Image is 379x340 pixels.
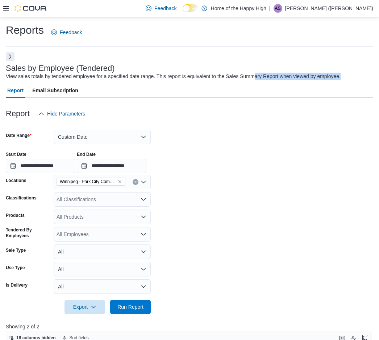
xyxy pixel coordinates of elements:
input: Press the down key to open a popover containing a calendar. [6,159,75,173]
button: Next [6,52,14,61]
button: Open list of options [141,214,146,220]
div: Amy Sabados (Whittaker) [274,4,282,13]
h1: Reports [6,23,44,37]
label: Classifications [6,195,37,201]
button: Remove Winnipeg - Park City Commons - Fire & Flower from selection in this group [118,179,122,184]
a: Feedback [143,1,179,16]
input: Press the down key to open a popover containing a calendar. [77,159,146,173]
p: Home of the Happy High [211,4,266,13]
p: | [269,4,271,13]
label: Tendered By Employees [6,227,51,239]
button: Open list of options [141,179,146,185]
p: Showing 2 of 2 [6,323,375,330]
label: Use Type [6,265,25,271]
span: AS [275,4,280,13]
h3: Sales by Employee (Tendered) [6,64,115,73]
button: Clear input [133,179,138,185]
label: Date Range [6,133,32,138]
button: Custom Date [54,130,151,144]
img: Cova [14,5,47,12]
label: Locations [6,178,26,183]
label: Products [6,212,25,218]
label: Start Date [6,151,26,157]
button: All [54,279,151,294]
span: Hide Parameters [47,110,85,117]
span: Run Report [117,303,143,311]
p: [PERSON_NAME] ([PERSON_NAME]) [285,4,374,13]
span: Export [69,300,101,314]
span: Email Subscription [32,83,78,98]
span: Winnipeg - Park City Commons - Fire & Flower [57,178,125,186]
button: Run Report [110,300,151,314]
label: Is Delivery [6,282,28,288]
button: All [54,244,151,259]
button: Export [64,300,105,314]
label: Sale Type [6,247,26,253]
span: Feedback [154,5,176,12]
a: Feedback [48,25,85,40]
button: Hide Parameters [36,106,88,121]
input: Dark Mode [183,4,198,12]
button: Open list of options [141,231,146,237]
span: Winnipeg - Park City Commons - Fire & Flower [60,178,116,185]
label: End Date [77,151,96,157]
button: Open list of options [141,197,146,202]
button: All [54,262,151,276]
span: Report [7,83,24,98]
span: Feedback [60,29,82,36]
h3: Report [6,109,30,118]
div: View sales totals by tendered employee for a specified date range. This report is equivalent to t... [6,73,341,80]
